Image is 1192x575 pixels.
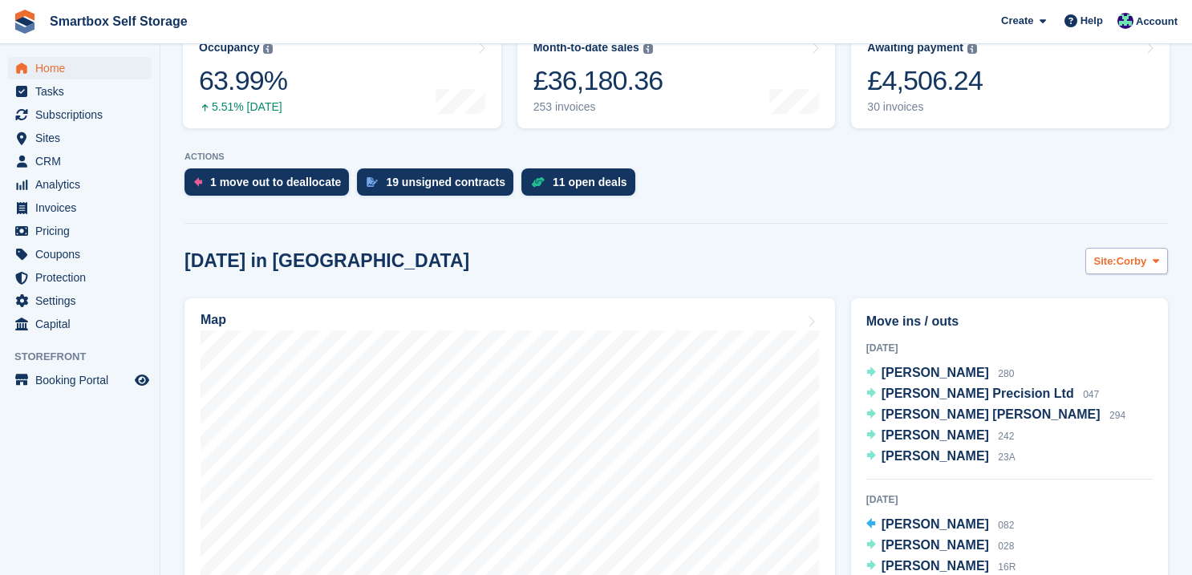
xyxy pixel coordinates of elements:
[8,80,152,103] a: menu
[998,451,1015,463] span: 23A
[8,173,152,196] a: menu
[866,312,1153,331] h2: Move ins / outs
[210,176,341,188] div: 1 move out to deallocate
[367,177,378,187] img: contract_signature_icon-13c848040528278c33f63329250d36e43548de30e8caae1d1a13099fd9432cc5.svg
[35,173,132,196] span: Analytics
[882,517,989,531] span: [PERSON_NAME]
[357,168,521,204] a: 19 unsigned contracts
[8,313,152,335] a: menu
[8,369,152,391] a: menu
[882,428,989,442] span: [PERSON_NAME]
[8,243,152,265] a: menu
[1117,13,1133,29] img: Roger Canham
[43,8,194,34] a: Smartbox Self Storage
[1109,410,1125,421] span: 294
[998,520,1014,531] span: 082
[35,220,132,242] span: Pricing
[867,64,983,97] div: £4,506.24
[35,127,132,149] span: Sites
[1136,14,1178,30] span: Account
[866,492,1153,507] div: [DATE]
[35,313,132,335] span: Capital
[183,26,501,128] a: Occupancy 63.99% 5.51% [DATE]
[184,168,357,204] a: 1 move out to deallocate
[1117,253,1147,269] span: Corby
[35,266,132,289] span: Protection
[866,426,1015,447] a: [PERSON_NAME] 242
[866,384,1100,405] a: [PERSON_NAME] Precision Ltd 047
[8,127,152,149] a: menu
[8,57,152,79] a: menu
[386,176,505,188] div: 19 unsigned contracts
[132,371,152,390] a: Preview store
[517,26,836,128] a: Month-to-date sales £36,180.36 253 invoices
[866,447,1016,468] a: [PERSON_NAME] 23A
[882,387,1074,400] span: [PERSON_NAME] Precision Ltd
[533,41,639,55] div: Month-to-date sales
[882,559,989,573] span: [PERSON_NAME]
[882,538,989,552] span: [PERSON_NAME]
[8,266,152,289] a: menu
[194,177,202,187] img: move_outs_to_deallocate_icon-f764333ba52eb49d3ac5e1228854f67142a1ed5810a6f6cc68b1a99e826820c5.svg
[1083,389,1099,400] span: 047
[882,366,989,379] span: [PERSON_NAME]
[35,57,132,79] span: Home
[8,103,152,126] a: menu
[1085,248,1168,274] button: Site: Corby
[998,368,1014,379] span: 280
[553,176,627,188] div: 11 open deals
[1001,13,1033,29] span: Create
[533,64,663,97] div: £36,180.36
[8,220,152,242] a: menu
[184,250,469,272] h2: [DATE] in [GEOGRAPHIC_DATA]
[521,168,643,204] a: 11 open deals
[533,100,663,114] div: 253 invoices
[199,64,287,97] div: 63.99%
[1094,253,1117,269] span: Site:
[866,363,1015,384] a: [PERSON_NAME] 280
[8,150,152,172] a: menu
[199,100,287,114] div: 5.51% [DATE]
[14,349,160,365] span: Storefront
[866,536,1015,557] a: [PERSON_NAME] 028
[998,561,1016,573] span: 16R
[866,405,1125,426] a: [PERSON_NAME] [PERSON_NAME] 294
[1081,13,1103,29] span: Help
[35,290,132,312] span: Settings
[199,41,259,55] div: Occupancy
[35,369,132,391] span: Booking Portal
[13,10,37,34] img: stora-icon-8386f47178a22dfd0bd8f6a31ec36ba5ce8667c1dd55bd0f319d3a0aa187defe.svg
[998,431,1014,442] span: 242
[867,100,983,114] div: 30 invoices
[184,152,1168,162] p: ACTIONS
[201,313,226,327] h2: Map
[882,449,989,463] span: [PERSON_NAME]
[35,80,132,103] span: Tasks
[35,103,132,126] span: Subscriptions
[35,150,132,172] span: CRM
[531,176,545,188] img: deal-1b604bf984904fb50ccaf53a9ad4b4a5d6e5aea283cecdc64d6e3604feb123c2.svg
[851,26,1170,128] a: Awaiting payment £4,506.24 30 invoices
[35,196,132,219] span: Invoices
[35,243,132,265] span: Coupons
[263,44,273,54] img: icon-info-grey-7440780725fd019a000dd9b08b2336e03edf1995a4989e88bcd33f0948082b44.svg
[867,41,963,55] div: Awaiting payment
[8,196,152,219] a: menu
[643,44,653,54] img: icon-info-grey-7440780725fd019a000dd9b08b2336e03edf1995a4989e88bcd33f0948082b44.svg
[882,407,1101,421] span: [PERSON_NAME] [PERSON_NAME]
[998,541,1014,552] span: 028
[866,341,1153,355] div: [DATE]
[8,290,152,312] a: menu
[866,515,1015,536] a: [PERSON_NAME] 082
[967,44,977,54] img: icon-info-grey-7440780725fd019a000dd9b08b2336e03edf1995a4989e88bcd33f0948082b44.svg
